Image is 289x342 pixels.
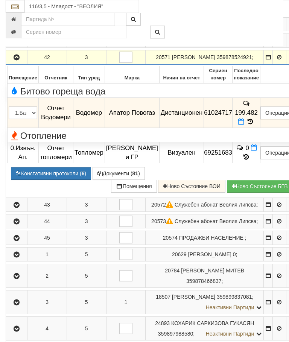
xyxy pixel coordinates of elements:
[82,170,85,176] b: 6
[27,290,67,314] td: 3
[151,202,175,208] span: Партида №
[146,290,264,314] td: ;
[242,100,251,107] span: История на забележките
[159,142,204,163] td: Визуален
[242,154,251,161] span: История на показанията
[41,105,71,121] span: Отчет Водомери
[27,50,67,65] td: 42
[146,264,264,287] td: ;
[21,26,127,38] input: Сериен номер
[8,142,39,163] td: 0.Извън. Ап.
[27,316,67,340] td: 4
[233,251,236,257] span: 0
[67,247,106,261] td: 5
[73,98,105,128] td: Водомер
[21,13,115,26] input: Партида №
[105,66,159,83] th: Марка
[27,264,67,287] td: 2
[132,170,138,176] b: 81
[27,231,67,245] td: 45
[235,109,258,116] span: 199.482
[156,54,170,60] span: Партида №
[159,98,204,128] td: Дистанционен
[67,316,106,340] td: 5
[181,268,244,274] span: [PERSON_NAME] МИТЕВ
[67,290,106,314] td: 5
[9,131,67,141] span: Отопление
[172,294,215,300] span: [PERSON_NAME]
[146,198,264,211] td: ;
[238,119,244,125] i: Нов Отчет към 29/08/2025
[146,50,264,65] td: ;
[206,304,254,310] span: Неактивни Партиди
[73,142,105,163] td: Топломер
[73,66,105,83] th: Тип уред
[93,167,145,180] button: Документи (81)
[172,54,215,60] span: [PERSON_NAME]
[8,66,39,83] th: Помещение
[155,320,170,326] span: Партида №
[158,180,225,193] button: Ново Състояние ВОИ
[239,218,257,224] span: Липсва
[11,167,91,180] button: Констативни протоколи (6)
[67,264,106,287] td: 5
[171,320,254,326] span: КОХАРИК САРКИЗОВА ГУКАСЯН
[204,66,233,83] th: Сериен номер
[188,251,231,257] span: [PERSON_NAME]
[146,214,264,228] td: ;
[206,331,254,337] span: Неактивни Партиди
[40,144,72,161] span: Отчет топломери
[232,66,260,83] th: Последно показание
[67,214,106,228] td: 3
[186,278,221,284] span: 359878466837
[111,180,157,193] button: Помещения
[217,54,252,60] span: 359878524921
[175,202,237,208] span: Служебен абонат Веолия
[172,251,187,257] span: Партида №
[239,202,257,208] span: Липсва
[125,299,128,305] span: 1
[105,98,159,128] td: Апатор Повогаз
[151,218,175,224] span: Партида №
[27,247,67,261] td: 1
[105,142,159,163] td: [PERSON_NAME] и ГР
[159,66,204,83] th: Начин на отчет
[175,218,237,224] span: Служебен абонат Веолия
[204,149,232,156] span: 69251683
[236,144,245,151] span: История на забележките
[27,214,67,228] td: 44
[27,198,67,211] td: 43
[39,66,73,83] th: Отчетник
[217,294,252,300] span: 359899837081
[179,235,243,241] span: ПРОДАЖБИ НАСЕЛЕНИЕ
[9,87,105,96] span: Битово гореща вода
[204,109,232,116] span: 61024717
[246,144,249,152] span: 0
[165,268,179,274] span: Партида №
[67,198,106,211] td: 3
[156,294,170,300] span: Партида №
[67,231,106,245] td: 3
[146,247,264,261] td: ;
[67,50,106,65] td: 3
[146,316,264,340] td: ;
[251,144,257,151] i: Нов Отчет към 29/08/2025
[246,118,254,125] span: История на показанията
[163,235,178,241] span: Партида №
[146,231,264,245] td: ;
[158,331,193,337] span: 359897988580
